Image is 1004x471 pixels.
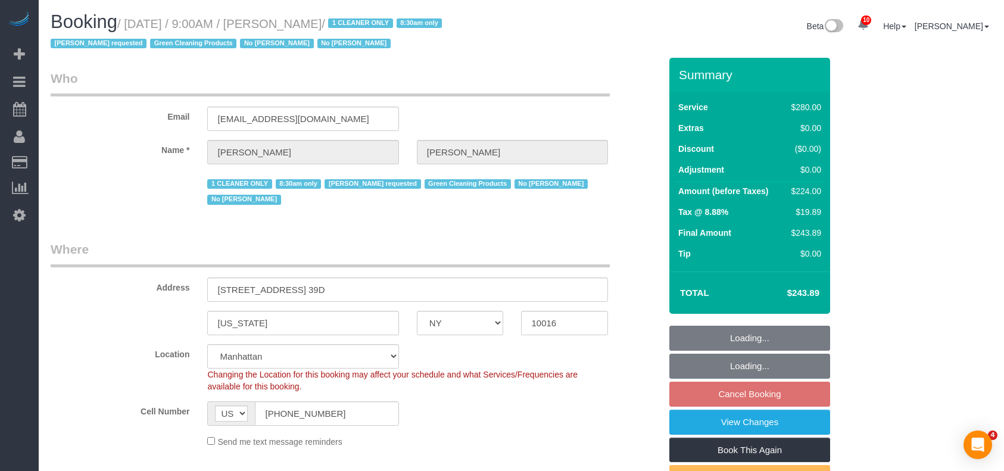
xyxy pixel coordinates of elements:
img: New interface [824,19,843,35]
div: ($0.00) [787,143,821,155]
label: Name * [42,140,198,156]
div: $0.00 [787,122,821,134]
strong: Total [680,288,709,298]
label: Discount [678,143,714,155]
a: View Changes [669,410,830,435]
span: 8:30am only [397,18,442,28]
span: No [PERSON_NAME] [240,39,313,48]
a: Help [883,21,906,31]
label: Extras [678,122,704,134]
label: Tax @ 8.88% [678,206,728,218]
span: Booking [51,11,117,32]
div: $280.00 [787,101,821,113]
input: Cell Number [255,401,398,426]
h4: $243.89 [752,288,819,298]
label: Adjustment [678,164,724,176]
img: Automaid Logo [7,12,31,29]
label: Tip [678,248,691,260]
label: Cell Number [42,401,198,417]
input: First Name [207,140,398,164]
label: Location [42,344,198,360]
small: / [DATE] / 9:00AM / [PERSON_NAME] [51,17,445,51]
label: Service [678,101,708,113]
span: 1 CLEANER ONLY [207,179,272,189]
span: 4 [988,431,997,440]
span: No [PERSON_NAME] [207,195,280,204]
a: [PERSON_NAME] [915,21,989,31]
span: Green Cleaning Products [150,39,236,48]
span: Green Cleaning Products [425,179,511,189]
span: No [PERSON_NAME] [515,179,588,189]
div: $19.89 [787,206,821,218]
input: Email [207,107,398,131]
span: 1 CLEANER ONLY [328,18,392,28]
span: [PERSON_NAME] requested [325,179,420,189]
label: Address [42,277,198,294]
span: 10 [861,15,871,25]
div: $0.00 [787,248,821,260]
h3: Summary [679,68,824,82]
legend: Who [51,70,610,96]
span: Changing the Location for this booking may affect your schedule and what Services/Frequencies are... [207,370,578,391]
div: $0.00 [787,164,821,176]
a: Beta [807,21,844,31]
span: No [PERSON_NAME] [317,39,391,48]
label: Final Amount [678,227,731,239]
label: Email [42,107,198,123]
a: Book This Again [669,438,830,463]
div: $224.00 [787,185,821,197]
input: City [207,311,398,335]
span: [PERSON_NAME] requested [51,39,146,48]
input: Zip Code [521,311,608,335]
label: Amount (before Taxes) [678,185,768,197]
span: 8:30am only [276,179,322,189]
input: Last Name [417,140,608,164]
span: Send me text message reminders [217,437,342,447]
legend: Where [51,241,610,267]
div: Open Intercom Messenger [964,431,992,459]
div: $243.89 [787,227,821,239]
a: 10 [852,12,875,38]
